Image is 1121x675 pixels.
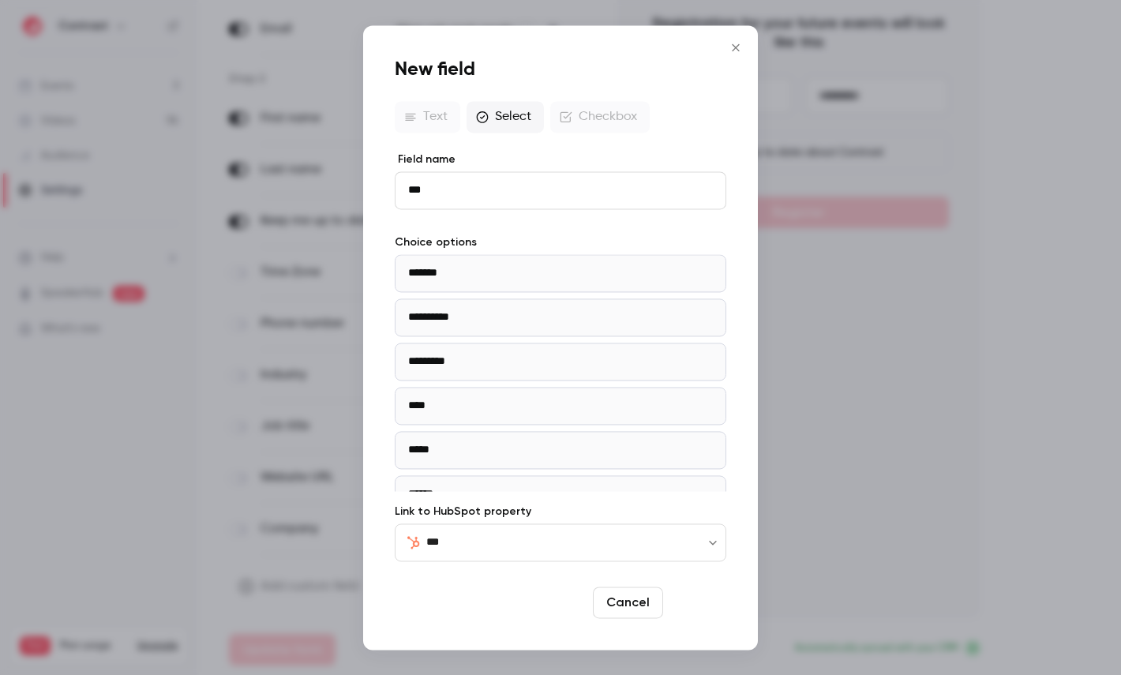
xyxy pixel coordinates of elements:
button: Open [705,534,721,550]
button: Close [720,32,752,63]
label: Choice options [395,234,726,250]
label: Link to HubSpot property [395,504,726,519]
h1: New field [395,57,726,82]
button: Save [669,587,726,618]
button: Cancel [593,587,663,618]
label: Field name [395,152,726,167]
